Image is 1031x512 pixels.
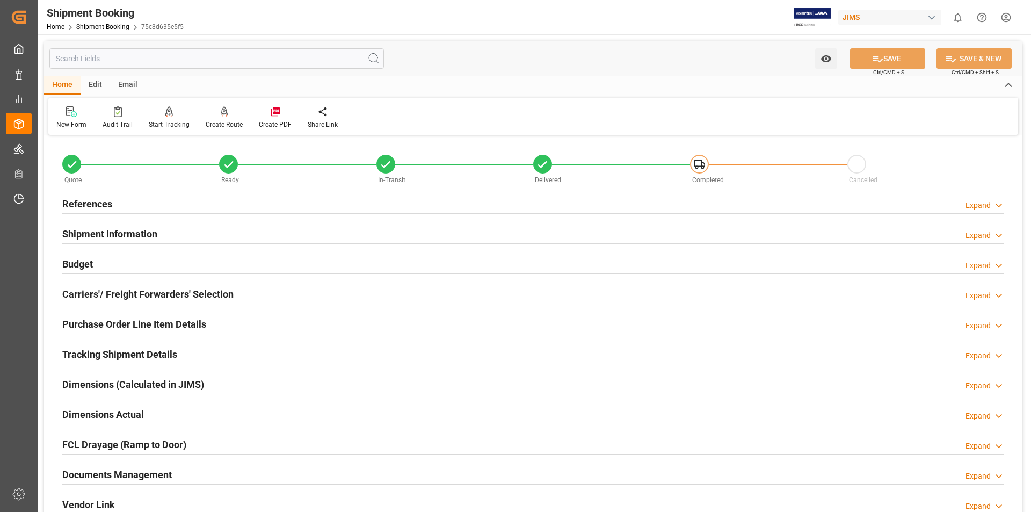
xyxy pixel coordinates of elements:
[965,260,991,271] div: Expand
[965,320,991,331] div: Expand
[81,76,110,95] div: Edit
[44,76,81,95] div: Home
[965,380,991,392] div: Expand
[308,120,338,129] div: Share Link
[62,347,177,362] h2: Tracking Shipment Details
[62,497,115,512] h2: Vendor Link
[815,48,837,69] button: open menu
[103,120,133,129] div: Audit Trail
[965,441,991,452] div: Expand
[221,176,239,184] span: Ready
[62,317,206,331] h2: Purchase Order Line Item Details
[965,230,991,241] div: Expand
[965,501,991,512] div: Expand
[62,437,186,452] h2: FCL Drayage (Ramp to Door)
[62,377,204,392] h2: Dimensions (Calculated in JIMS)
[952,68,999,76] span: Ctrl/CMD + Shift + S
[49,48,384,69] input: Search Fields
[62,197,112,211] h2: References
[965,200,991,211] div: Expand
[62,407,144,422] h2: Dimensions Actual
[378,176,405,184] span: In-Transit
[838,7,946,27] button: JIMS
[62,227,157,241] h2: Shipment Information
[936,48,1012,69] button: SAVE & NEW
[76,23,129,31] a: Shipment Booking
[970,5,994,30] button: Help Center
[62,287,234,301] h2: Carriers'/ Freight Forwarders' Selection
[873,68,904,76] span: Ctrl/CMD + S
[692,176,724,184] span: Completed
[849,176,877,184] span: Cancelled
[965,290,991,301] div: Expand
[206,120,243,129] div: Create Route
[850,48,925,69] button: SAVE
[47,23,64,31] a: Home
[794,8,831,27] img: Exertis%20JAM%20-%20Email%20Logo.jpg_1722504956.jpg
[965,350,991,362] div: Expand
[47,5,184,21] div: Shipment Booking
[149,120,190,129] div: Start Tracking
[965,410,991,422] div: Expand
[62,257,93,271] h2: Budget
[535,176,561,184] span: Delivered
[110,76,146,95] div: Email
[946,5,970,30] button: show 0 new notifications
[965,471,991,482] div: Expand
[64,176,82,184] span: Quote
[838,10,941,25] div: JIMS
[62,467,172,482] h2: Documents Management
[56,120,86,129] div: New Form
[259,120,292,129] div: Create PDF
